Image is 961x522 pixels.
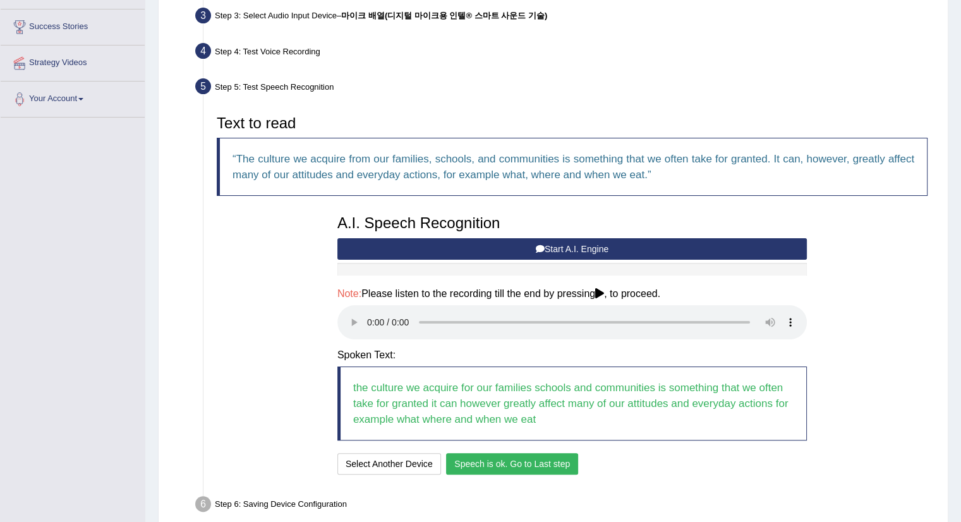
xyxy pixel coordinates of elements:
button: Select Another Device [337,453,441,475]
blockquote: the culture we acquire for our families schools and communities is something that we often take f... [337,367,807,440]
a: Strategy Videos [1,46,145,77]
span: Note: [337,288,361,299]
q: The culture we acquire from our families, schools, and communities is something that we often tak... [233,153,914,181]
span: – [337,11,547,20]
h4: Spoken Text: [337,349,807,361]
button: Speech is ok. Go to Last step [446,453,578,475]
a: Success Stories [1,9,145,41]
b: 마이크 배열(디지털 마이크용 인텔® 스마트 사운드 기술) [341,11,547,20]
div: Step 6: Saving Device Configuration [190,492,942,520]
h3: Text to read [217,115,928,131]
div: Step 3: Select Audio Input Device [190,4,942,32]
h4: Please listen to the recording till the end by pressing , to proceed. [337,288,807,300]
a: Your Account [1,82,145,113]
button: Start A.I. Engine [337,238,807,260]
div: Step 5: Test Speech Recognition [190,75,942,102]
h3: A.I. Speech Recognition [337,215,807,231]
div: Step 4: Test Voice Recording [190,39,942,67]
